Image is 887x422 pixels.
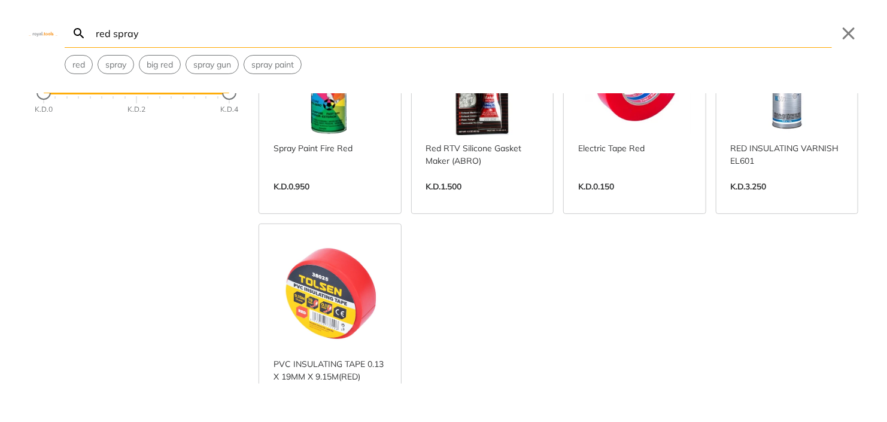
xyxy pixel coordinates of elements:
[105,59,126,71] span: spray
[251,59,294,71] span: spray paint
[186,55,239,74] div: Suggestion: spray gun
[65,55,93,74] div: Suggestion: red
[98,56,133,74] button: Select suggestion: spray
[139,56,180,74] button: Select suggestion: big red
[29,30,57,36] img: Close
[35,105,53,115] div: K.D.0
[72,59,85,71] span: red
[139,55,181,74] div: Suggestion: big red
[193,59,231,71] span: spray gun
[244,56,301,74] button: Select suggestion: spray paint
[839,24,858,43] button: Close
[147,59,173,71] span: big red
[244,55,302,74] div: Suggestion: spray paint
[220,105,238,115] div: K.D.4
[65,56,92,74] button: Select suggestion: red
[98,55,134,74] div: Suggestion: spray
[93,19,832,47] input: Search…
[72,26,86,41] svg: Search
[127,105,145,115] div: K.D.2
[186,56,238,74] button: Select suggestion: spray gun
